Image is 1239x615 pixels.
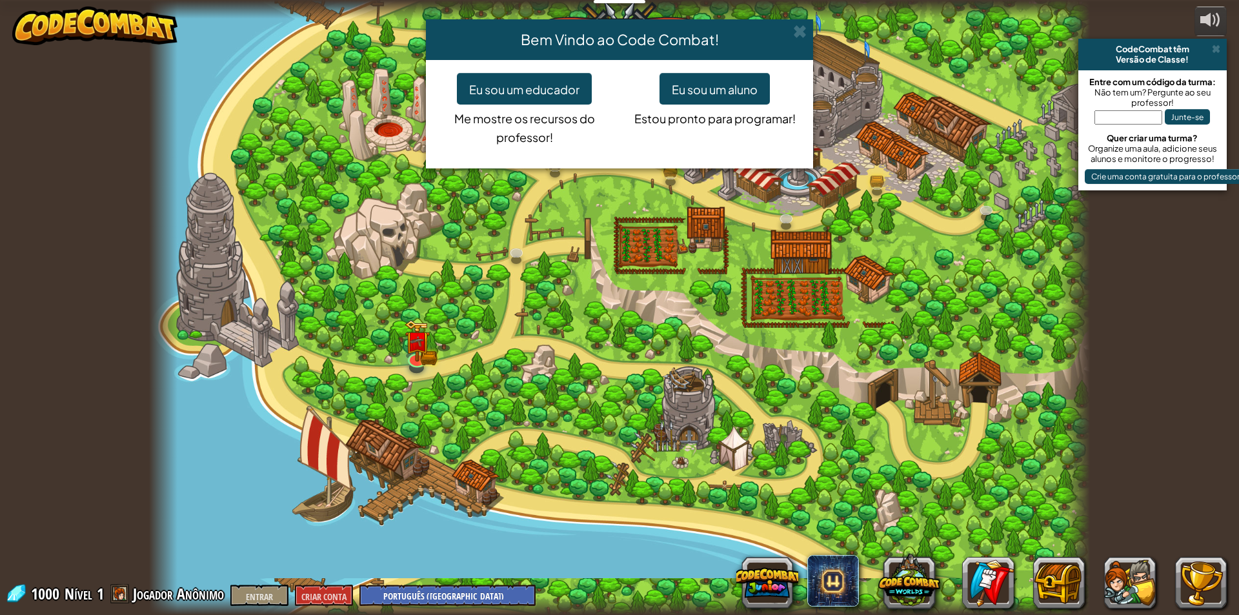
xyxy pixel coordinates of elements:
[672,82,758,97] font: Eu sou um aluno
[634,111,796,126] font: Estou pronto para programar!
[457,73,592,105] button: Eu sou um educador
[660,73,770,105] button: Eu sou um aluno
[454,111,595,145] font: Me mostre os recursos do professor!
[469,82,579,97] font: Eu sou um educador
[521,30,719,48] font: Bem Vindo ao Code Combat!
